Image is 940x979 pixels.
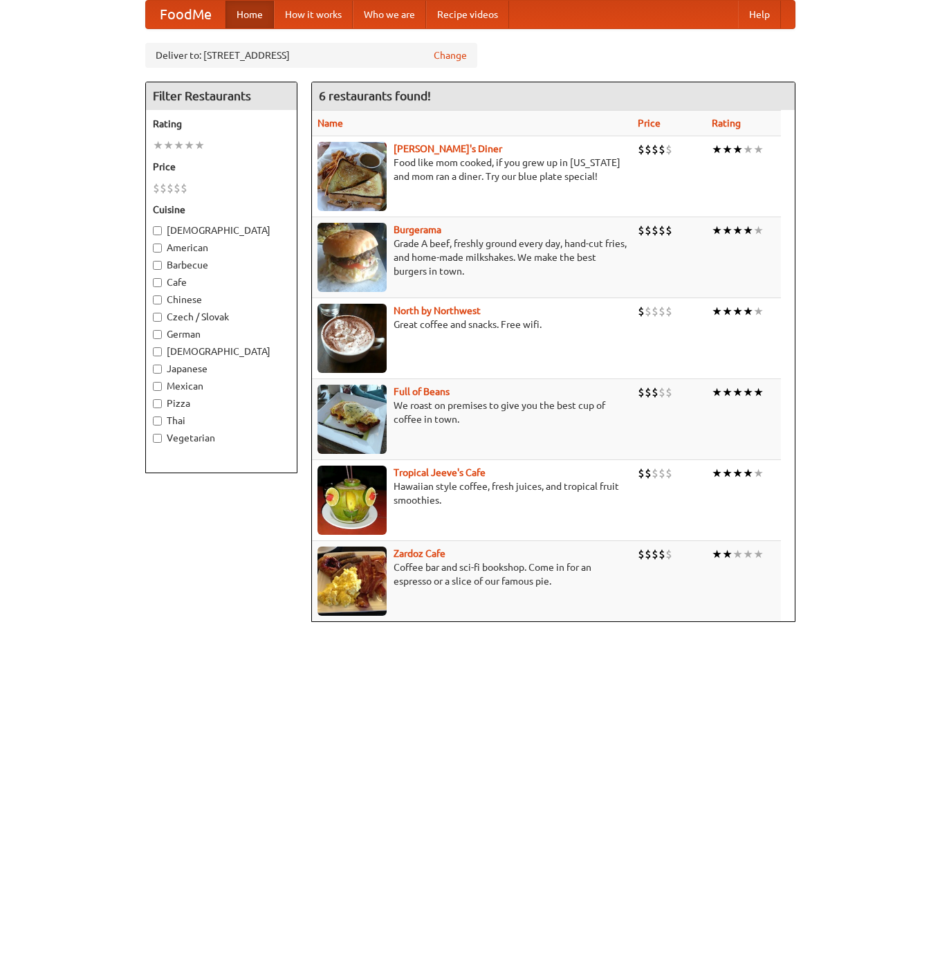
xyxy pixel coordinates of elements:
[153,278,162,287] input: Cafe
[153,295,162,304] input: Chinese
[174,181,181,196] li: $
[317,304,387,373] img: north.jpg
[658,547,665,562] li: $
[317,237,627,278] p: Grade A beef, freshly ground every day, hand-cut fries, and home-made milkshakes. We make the bes...
[722,223,732,238] li: ★
[732,142,743,157] li: ★
[225,1,274,28] a: Home
[153,226,162,235] input: [DEMOGRAPHIC_DATA]
[394,386,450,397] a: Full of Beans
[153,160,290,174] h5: Price
[317,118,343,129] a: Name
[638,223,645,238] li: $
[153,313,162,322] input: Czech / Slovak
[153,310,290,324] label: Czech / Slovak
[712,385,722,400] li: ★
[174,138,184,153] li: ★
[153,258,290,272] label: Barbecue
[146,82,297,110] h4: Filter Restaurants
[665,547,672,562] li: $
[722,547,732,562] li: ★
[638,547,645,562] li: $
[712,304,722,319] li: ★
[153,293,290,306] label: Chinese
[153,261,162,270] input: Barbecue
[665,223,672,238] li: $
[353,1,426,28] a: Who we are
[434,48,467,62] a: Change
[743,304,753,319] li: ★
[317,466,387,535] img: jeeves.jpg
[638,118,661,129] a: Price
[394,224,441,235] b: Burgerama
[153,396,290,410] label: Pizza
[153,365,162,374] input: Japanese
[652,223,658,238] li: $
[319,89,431,102] ng-pluralize: 6 restaurants found!
[153,345,290,358] label: [DEMOGRAPHIC_DATA]
[658,466,665,481] li: $
[317,560,627,588] p: Coffee bar and sci-fi bookshop. Come in for an espresso or a slice of our famous pie.
[652,304,658,319] li: $
[153,138,163,153] li: ★
[743,385,753,400] li: ★
[638,304,645,319] li: $
[665,304,672,319] li: $
[743,547,753,562] li: ★
[184,138,194,153] li: ★
[645,223,652,238] li: $
[394,548,445,559] a: Zardoz Cafe
[153,203,290,217] h5: Cuisine
[732,385,743,400] li: ★
[645,547,652,562] li: $
[722,466,732,481] li: ★
[743,466,753,481] li: ★
[167,181,174,196] li: $
[658,223,665,238] li: $
[712,466,722,481] li: ★
[743,142,753,157] li: ★
[153,223,290,237] label: [DEMOGRAPHIC_DATA]
[153,434,162,443] input: Vegetarian
[753,304,764,319] li: ★
[645,142,652,157] li: $
[426,1,509,28] a: Recipe videos
[394,467,486,478] a: Tropical Jeeve's Cafe
[753,385,764,400] li: ★
[652,385,658,400] li: $
[743,223,753,238] li: ★
[317,385,387,454] img: beans.jpg
[712,547,722,562] li: ★
[652,466,658,481] li: $
[638,142,645,157] li: $
[645,466,652,481] li: $
[160,181,167,196] li: $
[722,385,732,400] li: ★
[317,223,387,292] img: burgerama.jpg
[658,385,665,400] li: $
[753,223,764,238] li: ★
[753,547,764,562] li: ★
[153,399,162,408] input: Pizza
[658,304,665,319] li: $
[153,347,162,356] input: [DEMOGRAPHIC_DATA]
[194,138,205,153] li: ★
[753,142,764,157] li: ★
[317,156,627,183] p: Food like mom cooked, if you grew up in [US_STATE] and mom ran a diner. Try our blue plate special!
[652,547,658,562] li: $
[394,143,502,154] b: [PERSON_NAME]'s Diner
[153,327,290,341] label: German
[317,479,627,507] p: Hawaiian style coffee, fresh juices, and tropical fruit smoothies.
[665,466,672,481] li: $
[658,142,665,157] li: $
[712,142,722,157] li: ★
[317,547,387,616] img: zardoz.jpg
[394,305,481,316] a: North by Northwest
[712,223,722,238] li: ★
[274,1,353,28] a: How it works
[732,304,743,319] li: ★
[153,431,290,445] label: Vegetarian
